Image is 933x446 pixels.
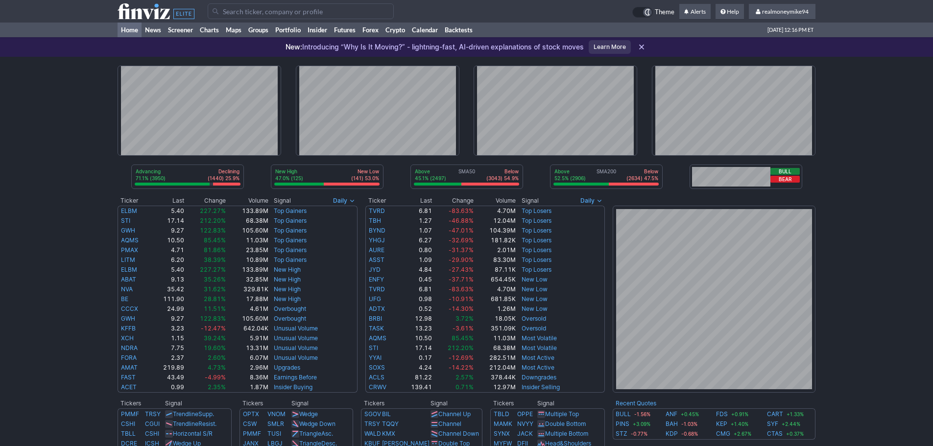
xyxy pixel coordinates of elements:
[226,284,268,294] td: 329.81K
[632,7,674,18] a: Theme
[151,333,185,343] td: 1.15
[151,363,185,373] td: 219.89
[441,23,476,37] a: Backtests
[522,266,551,273] a: Top Losers
[274,325,318,332] a: Unusual Volume
[121,383,137,391] a: ACET
[474,235,516,245] td: 181.82K
[666,409,677,419] a: ANF
[398,275,432,284] td: 0.45
[449,276,474,283] span: -37.71%
[474,314,516,324] td: 18.05K
[196,23,222,37] a: Charts
[580,196,595,206] span: Daily
[449,354,474,361] span: -12.69%
[118,196,151,206] th: Ticker
[118,23,142,37] a: Home
[522,315,546,322] a: Oversold
[226,294,268,304] td: 17.88M
[767,409,783,419] a: CART
[208,3,394,19] input: Search
[716,4,744,20] a: Help
[226,333,268,343] td: 5.91M
[449,295,474,303] span: -10.91%
[522,246,551,254] a: Top Losers
[151,226,185,235] td: 9.27
[222,23,245,37] a: Maps
[275,175,303,182] p: 47.0% (125)
[408,23,441,37] a: Calendar
[626,175,658,182] p: (2634) 47.5%
[351,168,379,175] p: New Low
[545,410,579,418] a: Multiple Top
[151,324,185,333] td: 3.23
[274,364,300,371] a: Upgrades
[121,334,134,342] a: XCH
[275,168,303,175] p: New High
[369,256,384,263] a: ASST
[226,226,268,235] td: 105.60M
[438,420,461,427] a: Channel
[304,23,331,37] a: Insider
[121,207,137,214] a: ELBM
[226,363,268,373] td: 2.96M
[655,7,674,18] span: Theme
[245,23,272,37] a: Groups
[243,430,261,437] a: PMMF
[369,315,382,322] a: BRBI
[200,217,226,224] span: 212.20%
[474,343,516,353] td: 68.38M
[554,168,586,175] p: Above
[382,23,408,37] a: Crypto
[716,409,728,419] a: FDS
[474,353,516,363] td: 282.51M
[474,226,516,235] td: 104.39M
[716,419,727,429] a: KEP
[274,197,291,205] span: Signal
[226,353,268,363] td: 6.07M
[474,255,516,265] td: 83.30M
[589,40,631,54] a: Learn More
[267,430,281,437] a: TUSI
[369,217,381,224] a: TBH
[398,206,432,216] td: 6.81
[770,176,800,183] button: Bear
[415,168,446,175] p: Above
[201,325,226,332] span: -12.47%
[142,23,165,37] a: News
[145,410,161,418] a: TRSY
[474,216,516,226] td: 12.04M
[208,175,239,182] p: (1440) 25.9%
[474,245,516,255] td: 2.01M
[398,333,432,343] td: 10.50
[448,344,474,352] span: 212.20%
[522,334,557,342] a: Most Volatile
[382,410,391,418] a: BIL
[449,227,474,234] span: -47.01%
[398,304,432,314] td: 0.52
[616,399,656,407] b: Recent Quotes
[121,295,128,303] a: BE
[369,246,384,254] a: AURE
[438,430,479,437] a: Channel Down
[369,325,384,332] a: TASK
[274,256,307,263] a: Top Gainers
[517,420,533,427] a: NVYY
[666,419,678,429] a: BAH
[415,175,446,182] p: 45.1% (2497)
[398,314,432,324] td: 12.98
[274,227,307,234] a: Top Gainers
[208,168,239,175] p: Declining
[351,175,379,182] p: (141) 53.0%
[369,344,378,352] a: STI
[616,409,631,419] a: BULL
[151,294,185,304] td: 111.90
[369,207,385,214] a: TVRD
[274,217,307,224] a: Top Gainers
[267,410,286,418] a: VNOM
[121,420,135,427] a: CSHI
[369,354,382,361] a: YYAI
[274,276,301,283] a: New High
[200,227,226,234] span: 122.83%
[364,420,380,427] a: TRSY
